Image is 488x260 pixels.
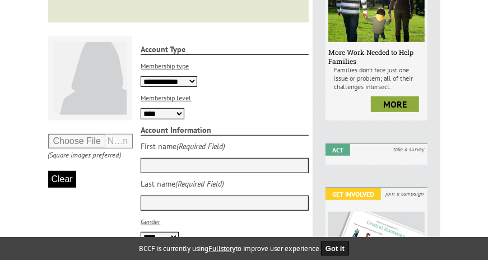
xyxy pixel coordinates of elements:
[141,179,175,189] div: Last name
[208,244,235,253] a: Fullstory
[141,44,309,55] strong: Account Type
[328,48,425,66] h6: More Work Needed to Help Families
[382,188,427,199] i: join a campaign
[321,242,349,256] button: Got it
[141,94,191,102] label: Membership level
[371,96,419,112] a: more
[141,141,176,151] div: First name
[328,66,425,91] p: Families don’t face just one issue or problem; all of their challenges intersect.
[390,144,427,155] i: take a survey
[141,62,189,70] label: Membership type
[141,125,309,136] strong: Account Information
[48,171,76,188] button: Clear
[176,141,225,151] i: (Required Field)
[48,150,122,160] i: (Square images preferred)
[141,217,160,226] label: Gender
[326,144,350,156] em: Act
[48,36,132,120] img: Default User Photo
[175,179,224,189] i: (Required Field)
[326,188,381,200] em: Get Involved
